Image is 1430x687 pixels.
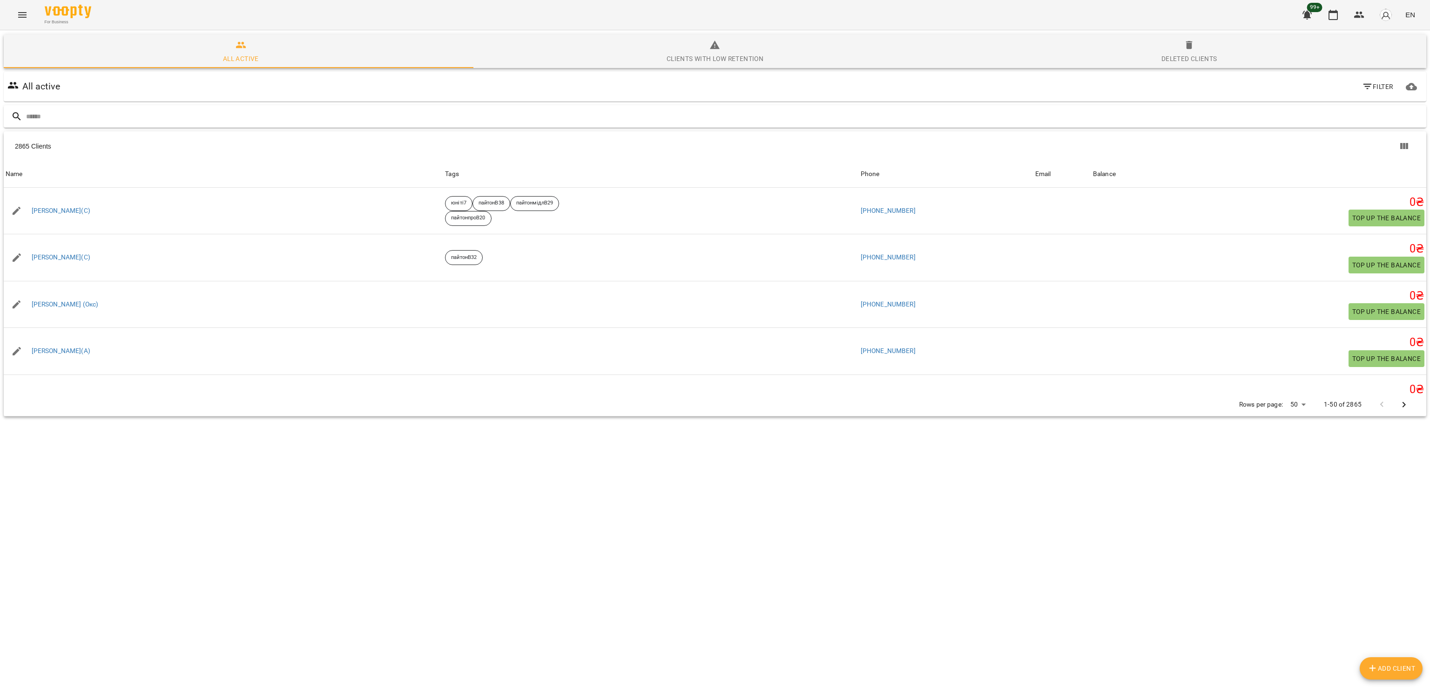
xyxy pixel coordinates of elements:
span: Phone [861,169,1032,180]
p: Rows per page: [1239,400,1283,409]
span: For Business [45,19,91,25]
div: пайтонмідлВ29 [510,196,559,211]
a: [PERSON_NAME](А) [32,347,90,356]
span: Top up the balance [1352,259,1421,271]
p: пайтонмідлВ29 [516,199,553,207]
a: [PHONE_NUMBER] [861,207,916,214]
div: Phone [861,169,880,180]
button: Top up the balance [1349,210,1424,226]
span: Balance [1093,169,1424,180]
span: 99+ [1307,3,1322,12]
span: EN [1405,10,1415,20]
div: Tags [445,169,857,180]
a: [PERSON_NAME] (Окс) [32,300,99,309]
div: юніті7 [445,196,472,211]
div: Clients with low retention [667,53,763,64]
button: Top up the balance [1349,303,1424,320]
p: пайтонВ38 [479,199,504,207]
div: пайтонВ38 [472,196,510,211]
p: пайтонВ32 [451,254,477,262]
div: 2865 Clients [15,142,722,151]
div: Balance [1093,169,1116,180]
a: [PERSON_NAME](С) [32,253,90,262]
div: Email [1035,169,1051,180]
button: Show columns [1393,135,1415,157]
a: [PERSON_NAME](С) [32,206,90,216]
img: avatar_s.png [1379,8,1392,21]
p: юніті7 [451,199,466,207]
span: Top up the balance [1352,212,1421,224]
span: Filter [1362,81,1393,92]
div: 50 [1287,398,1309,411]
h5: 0 ₴ [1093,242,1424,256]
div: All active [223,53,259,64]
h5: 0 ₴ [1093,382,1424,397]
div: Sort [1035,169,1051,180]
div: пайтонВ32 [445,250,483,265]
h6: All active [22,79,60,94]
div: Sort [861,169,880,180]
span: Top up the balance [1352,306,1421,317]
div: Table Toolbar [4,131,1426,161]
div: Deleted clients [1161,53,1217,64]
div: Sort [6,169,23,180]
span: Email [1035,169,1089,180]
a: [PHONE_NUMBER] [861,347,916,354]
span: Top up the balance [1352,353,1421,364]
div: пайтонпроВ20 [445,211,491,226]
a: [PHONE_NUMBER] [861,253,916,261]
button: Top up the balance [1349,350,1424,367]
button: EN [1402,6,1419,23]
button: Filter [1358,78,1397,95]
span: Name [6,169,441,180]
img: Voopty Logo [45,5,91,18]
div: Sort [1093,169,1116,180]
div: Name [6,169,23,180]
a: [PHONE_NUMBER] [861,300,916,308]
p: 1-50 of 2865 [1324,400,1362,409]
button: Menu [11,4,34,26]
h5: 0 ₴ [1093,335,1424,350]
button: Top up the balance [1349,257,1424,273]
button: Next Page [1393,394,1415,416]
h5: 0 ₴ [1093,195,1424,210]
h5: 0 ₴ [1093,289,1424,303]
p: пайтонпроВ20 [451,214,485,222]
